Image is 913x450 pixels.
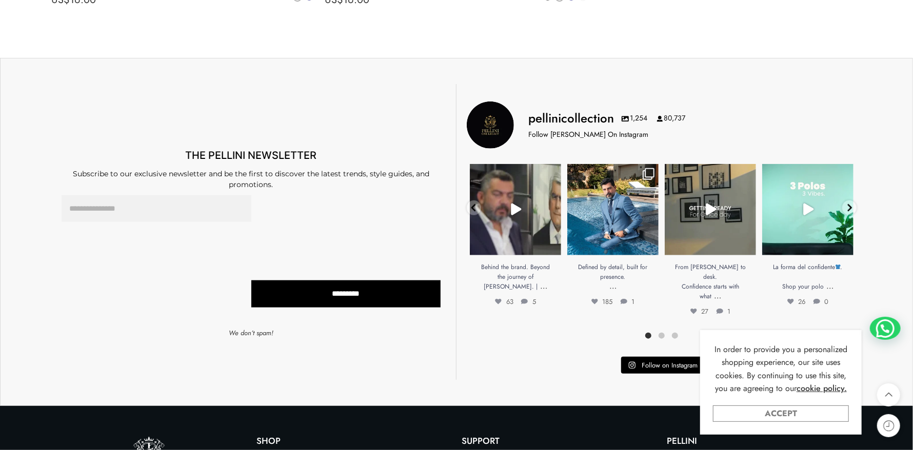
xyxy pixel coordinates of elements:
span: Follow on Instagram [642,360,698,370]
span: 5 [521,297,536,306]
svg: Instagram [628,361,636,369]
span: From [PERSON_NAME] to desk. Confidence starts with what [675,262,746,301]
a: … [540,280,547,292]
a: … [609,280,617,292]
p: PELLINI [667,437,862,445]
span: 63 [495,297,513,306]
span: 27 [690,306,709,316]
p: SUPPORT [462,437,657,445]
span: 185 [591,297,613,306]
span: Subscribe to our exclusive newsletter and be the first to discover the latest trends, style guide... [73,169,429,189]
span: La forma del confidente . Shop your polo [773,262,843,291]
input: Email Address * [62,195,251,222]
a: Accept [713,405,849,422]
span: In order to provide you a personalized shopping experience, our site uses cookies. By continuing ... [714,343,847,395]
iframe: reCAPTCHA [251,195,335,269]
p: Shop [256,437,451,445]
em: We don’t spam! [229,328,273,338]
a: Pellini Collection pellinicollection 1,254 80,737 Follow [PERSON_NAME] On Instagram [467,101,857,149]
p: Follow [PERSON_NAME] On Instagram [528,129,648,140]
span: 0 [813,297,829,306]
a: … [714,290,721,301]
a: Instagram Follow on Instagram [621,357,705,374]
span: 80,737 [657,113,686,124]
span: 1 [717,306,731,316]
a: cookie policy. [797,382,847,395]
img: 👕 [836,264,841,270]
span: 1 [621,297,635,306]
span: 26 [787,297,806,306]
a: … [826,280,833,292]
span: Behind the brand. Beyond the journey of [PERSON_NAME]. | [481,262,550,291]
span: THE PELLINI NEWSLETTER [186,149,317,161]
h3: pellinicollection [528,110,614,127]
span: 1,254 [622,113,648,124]
span: Defined by detail, built for presence. [579,262,648,281]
